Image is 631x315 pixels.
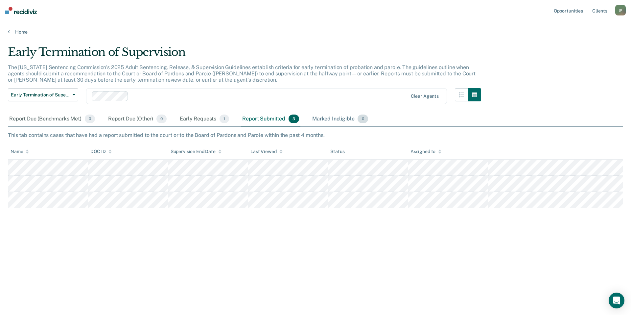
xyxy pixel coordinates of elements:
div: Early Requests1 [178,112,230,126]
div: J P [615,5,626,15]
span: 0 [358,115,368,123]
div: Open Intercom Messenger [609,293,624,308]
div: Last Viewed [250,149,282,154]
span: 0 [85,115,95,123]
div: Assigned to [410,149,441,154]
div: Marked Ineligible0 [311,112,369,126]
button: Early Termination of Supervision [8,88,78,101]
div: Report Due (Benchmarks Met)0 [8,112,96,126]
div: This tab contains cases that have had a report submitted to the court or to the Board of Pardons ... [8,132,623,138]
p: The [US_STATE] Sentencing Commission’s 2025 Adult Sentencing, Release, & Supervision Guidelines e... [8,64,476,83]
a: Home [8,29,623,35]
img: Recidiviz [5,7,37,14]
span: 0 [156,115,167,123]
span: 3 [289,115,299,123]
div: DOC ID [90,149,111,154]
div: Status [330,149,344,154]
div: Name [11,149,29,154]
span: Early Termination of Supervision [11,92,70,98]
div: Early Termination of Supervision [8,45,481,64]
div: Clear agents [411,93,439,99]
div: Report Submitted3 [241,112,300,126]
span: 1 [220,115,229,123]
div: Supervision End Date [171,149,222,154]
button: JP [615,5,626,15]
div: Report Due (Other)0 [107,112,168,126]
